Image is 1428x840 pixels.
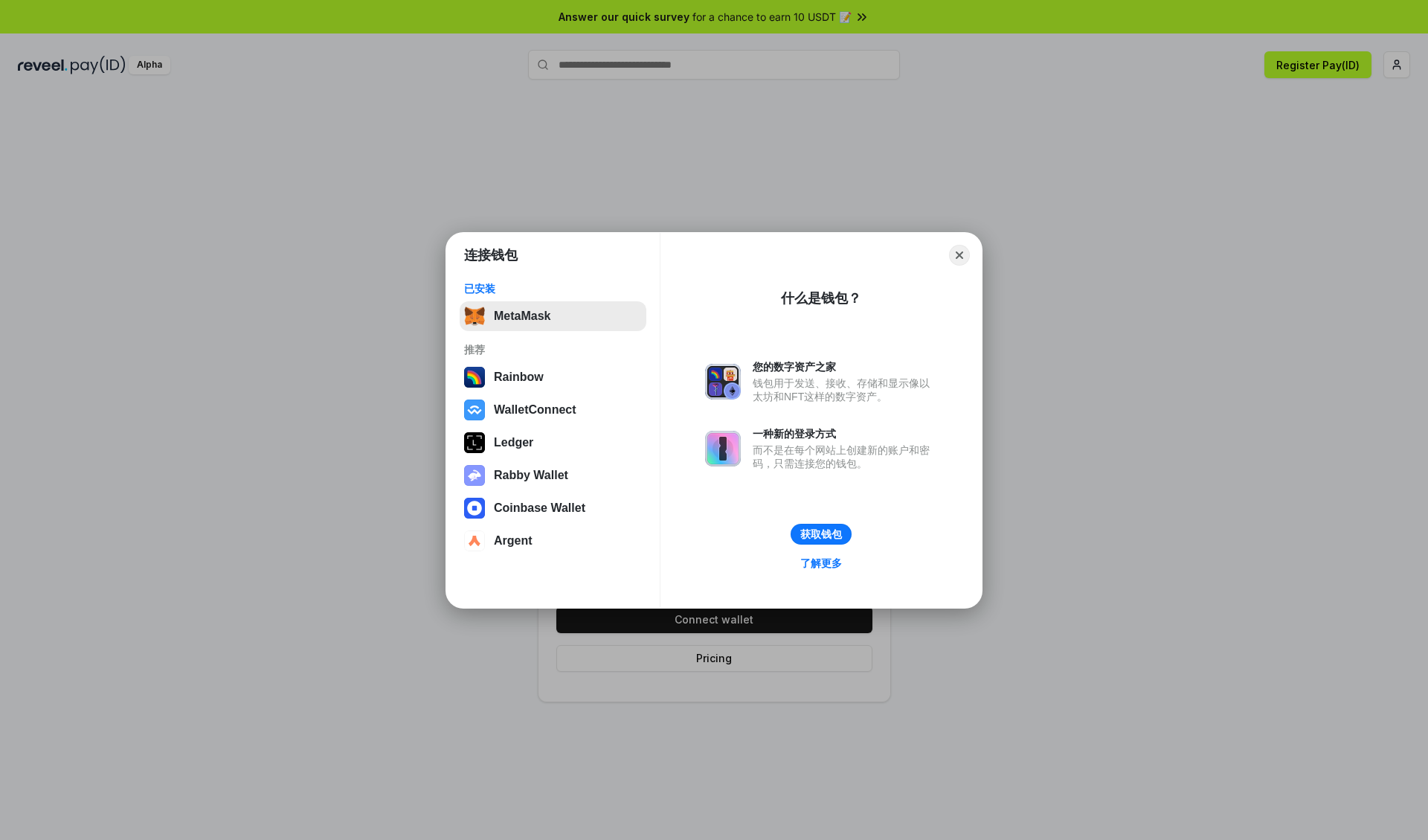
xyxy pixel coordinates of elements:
[464,282,642,295] div: 已安装
[791,524,852,545] button: 获取钱包
[460,428,646,458] button: Ledger
[494,310,550,323] div: MetaMask
[460,362,646,392] button: Rainbow
[464,498,485,519] img: svg+xml,%3Csvg%20width%3D%2228%22%20height%3D%2228%22%20viewBox%3D%220%200%2028%2028%22%20fill%3D...
[464,400,485,420] img: svg+xml,%3Csvg%20width%3D%2228%22%20height%3D%2228%22%20viewBox%3D%220%200%2028%2028%22%20fill%3D...
[464,432,485,453] img: svg+xml,%3Csvg%20xmlns%3D%22http%3A%2F%2Fwww.w3.org%2F2000%2Fsvg%22%20width%3D%2228%22%20height%3...
[464,306,485,327] img: svg+xml,%3Csvg%20fill%3D%22none%22%20height%3D%2233%22%20viewBox%3D%220%200%2035%2033%22%20width%...
[494,403,576,417] div: WalletConnect
[753,443,937,470] div: 而不是在每个网站上创建新的账户和密码，只需连接您的钱包。
[753,376,937,403] div: 钱包用于发送、接收、存储和显示像以太坊和NFT这样的数字资产。
[494,534,533,548] div: Argent
[494,501,585,515] div: Coinbase Wallet
[494,469,568,482] div: Rabby Wallet
[464,465,485,486] img: svg+xml,%3Csvg%20xmlns%3D%22http%3A%2F%2Fwww.w3.org%2F2000%2Fsvg%22%20fill%3D%22none%22%20viewBox...
[753,360,937,373] div: 您的数字资产之家
[800,557,842,570] div: 了解更多
[460,301,646,331] button: MetaMask
[464,367,485,388] img: svg+xml,%3Csvg%20width%3D%22120%22%20height%3D%22120%22%20viewBox%3D%220%200%20120%20120%22%20fil...
[464,530,485,551] img: svg+xml,%3Csvg%20width%3D%2228%22%20height%3D%2228%22%20viewBox%3D%220%200%2028%2028%22%20fill%3D...
[705,431,741,467] img: svg+xml,%3Csvg%20xmlns%3D%22http%3A%2F%2Fwww.w3.org%2F2000%2Fsvg%22%20fill%3D%22none%22%20viewBox...
[494,371,544,384] div: Rainbow
[460,395,646,425] button: WalletConnect
[705,364,741,400] img: svg+xml,%3Csvg%20xmlns%3D%22http%3A%2F%2Fwww.w3.org%2F2000%2Fsvg%22%20fill%3D%22none%22%20viewBox...
[494,436,533,449] div: Ledger
[791,554,851,573] a: 了解更多
[460,493,646,523] button: Coinbase Wallet
[460,526,646,556] button: Argent
[753,427,937,440] div: 一种新的登录方式
[781,289,861,307] div: 什么是钱包？
[800,528,842,541] div: 获取钱包
[460,461,646,490] button: Rabby Wallet
[464,246,518,264] h1: 连接钱包
[949,245,970,266] button: Close
[464,343,642,356] div: 推荐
